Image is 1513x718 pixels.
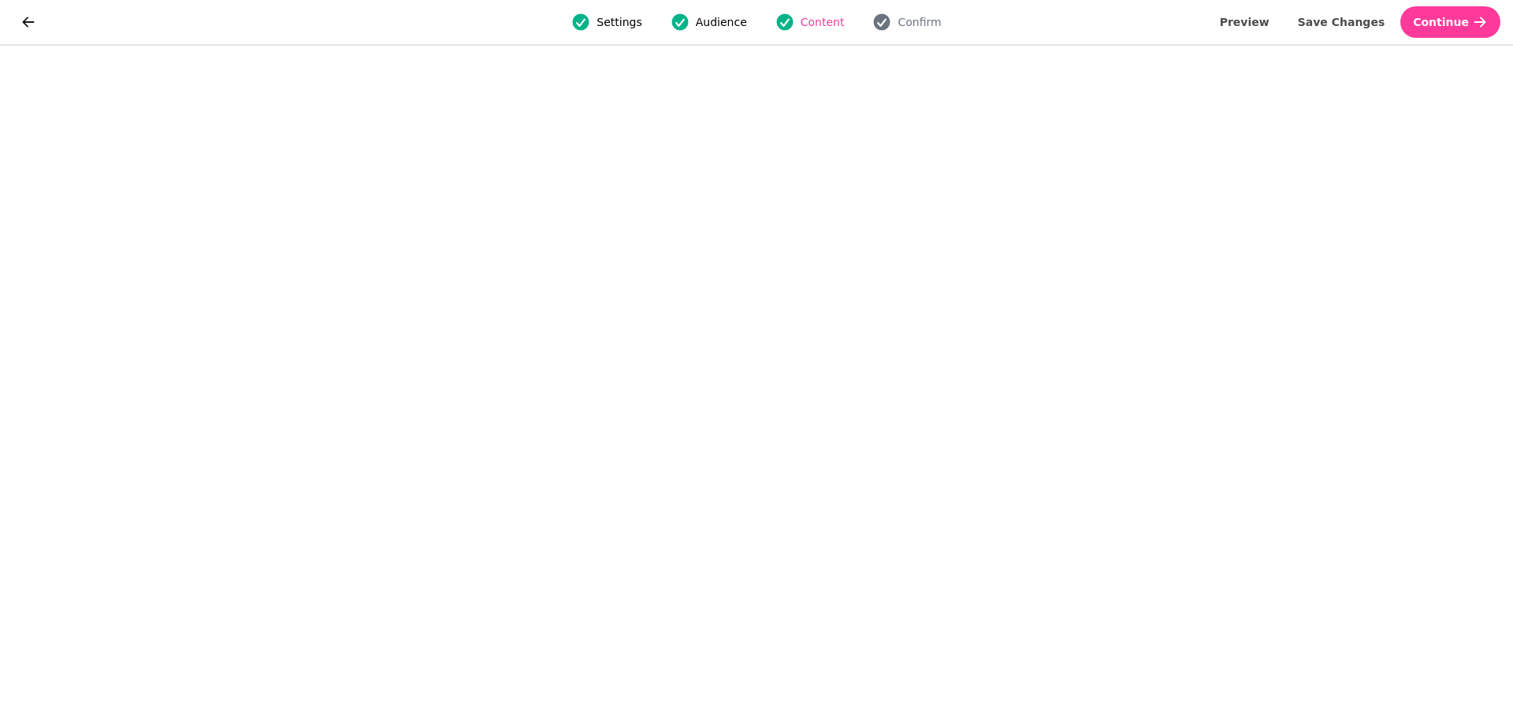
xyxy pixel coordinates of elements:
span: Preview [1220,17,1270,28]
button: Preview [1207,6,1282,38]
span: Save Changes [1298,17,1385,28]
button: Continue [1400,6,1500,38]
button: Save Changes [1285,6,1398,38]
span: Settings [597,14,641,30]
span: Content [801,14,845,30]
span: Confirm [898,14,941,30]
button: go back [13,6,44,38]
span: Continue [1413,17,1469,28]
span: Audience [696,14,747,30]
